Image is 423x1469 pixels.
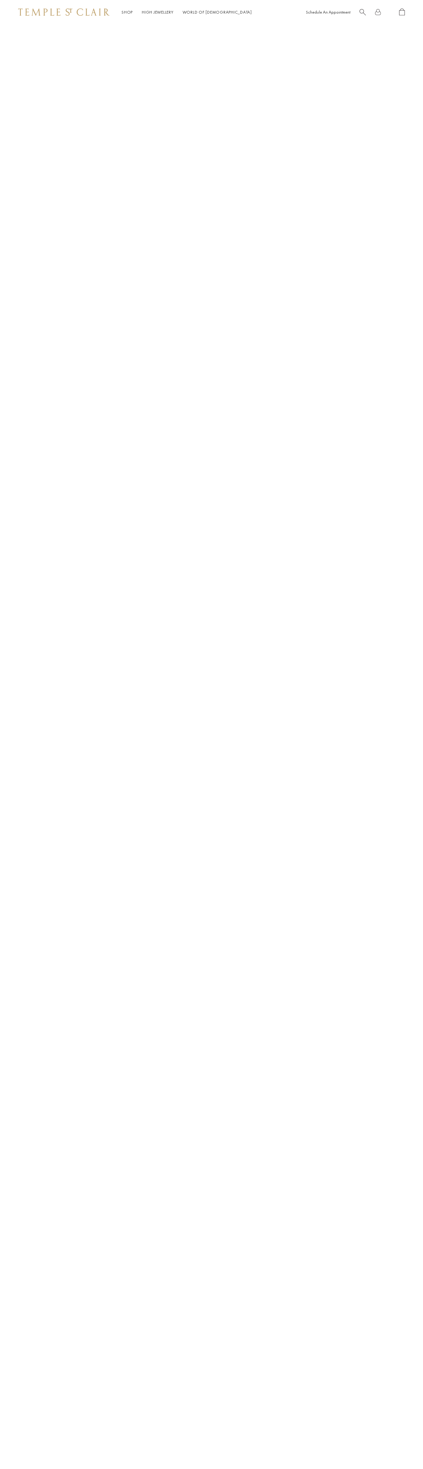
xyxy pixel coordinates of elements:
a: World of [DEMOGRAPHIC_DATA]World of [DEMOGRAPHIC_DATA] [183,9,252,15]
a: Open Shopping Bag [399,8,405,16]
img: Temple St. Clair [18,8,109,16]
a: Search [360,8,366,16]
nav: Main navigation [122,8,252,16]
a: ShopShop [122,9,133,15]
a: Schedule An Appointment [306,9,350,15]
a: High JewelleryHigh Jewellery [142,9,174,15]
